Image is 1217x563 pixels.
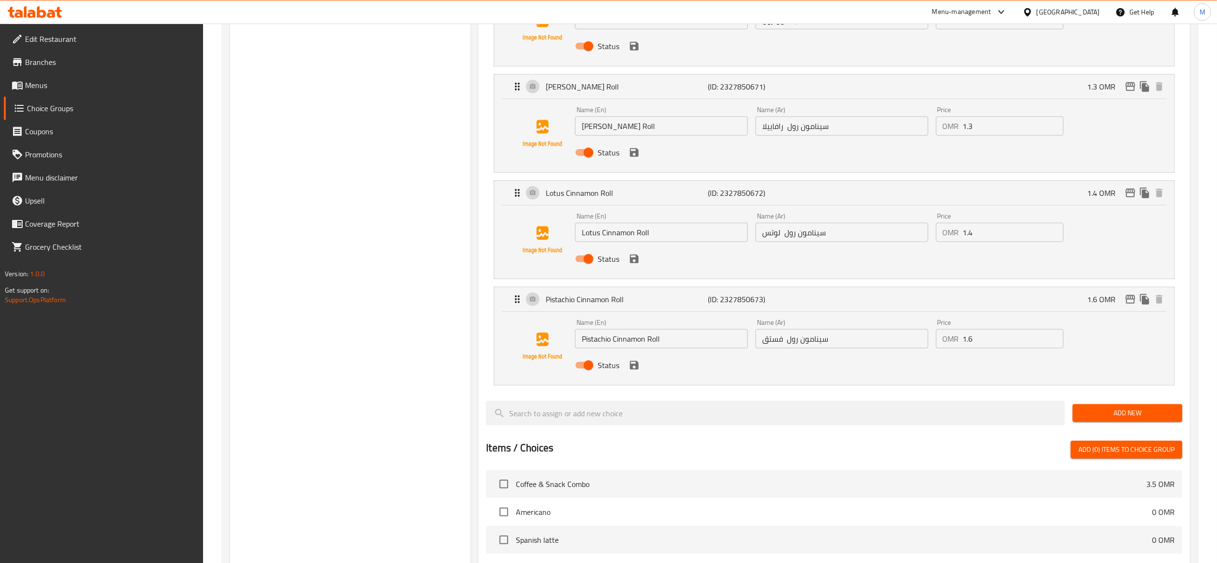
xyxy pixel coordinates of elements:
input: Enter name En [575,116,748,136]
img: Raffaella Cinnamon Roll [512,103,573,165]
input: Please enter price [963,223,1063,242]
span: Get support on: [5,284,49,296]
span: Status [598,359,619,371]
a: Coupons [4,120,203,143]
p: 1.4 OMR [1087,187,1123,199]
div: Expand [494,287,1174,311]
div: Menu-management [932,6,991,18]
p: 0 OMR [1152,534,1175,546]
span: M [1200,7,1205,17]
button: edit [1123,292,1138,307]
button: delete [1152,79,1166,94]
span: Status [598,147,619,158]
div: [GEOGRAPHIC_DATA] [1037,7,1100,17]
img: Pistachio Cinnamon Roll [512,316,573,377]
span: Coverage Report [25,218,195,230]
span: Edit Restaurant [25,33,195,45]
span: Add New [1080,407,1175,419]
span: Upsell [25,195,195,206]
span: 1.0.0 [30,268,45,280]
span: Spanish latte [516,534,1152,546]
span: Choice Groups [27,102,195,114]
span: Branches [25,56,195,68]
button: duplicate [1138,79,1152,94]
input: Enter name Ar [756,223,928,242]
input: Enter name Ar [756,116,928,136]
a: Upsell [4,189,203,212]
button: edit [1123,186,1138,200]
button: save [627,252,641,266]
input: search [486,401,1065,425]
input: Please enter price [963,329,1063,348]
span: Select choice [494,530,514,550]
span: Status [598,40,619,52]
span: Coffee & Snack Combo [516,478,1146,490]
span: Select choice [494,474,514,494]
p: 1.3 OMR [1087,81,1123,92]
span: Menu disclaimer [25,172,195,183]
button: save [627,358,641,372]
a: Edit Restaurant [4,27,203,51]
p: 3.5 OMR [1146,478,1175,490]
p: OMR [943,120,959,132]
p: [PERSON_NAME] Roll [546,81,708,92]
span: Coupons [25,126,195,137]
span: Americano [516,506,1152,518]
p: OMR [943,333,959,345]
span: Grocery Checklist [25,241,195,253]
span: Status [598,253,619,265]
a: Menus [4,74,203,97]
a: Branches [4,51,203,74]
a: Coverage Report [4,212,203,235]
button: Add New [1073,404,1182,422]
a: Support.OpsPlatform [5,294,66,306]
li: ExpandPistachio Cinnamon RollName (En)Name (Ar)PriceOMRStatussave [486,283,1182,389]
span: Version: [5,268,28,280]
li: ExpandLotus Cinnamon RollName (En)Name (Ar)PriceOMRStatussave [486,177,1182,283]
button: duplicate [1138,292,1152,307]
p: (ID: 2327850672) [708,187,816,199]
button: save [627,145,641,160]
a: Grocery Checklist [4,235,203,258]
p: 1.6 OMR [1087,294,1123,305]
button: Add (0) items to choice group [1071,441,1182,459]
button: edit [1123,79,1138,94]
p: Pistachio Cinnamon Roll [546,294,708,305]
span: Menus [25,79,195,91]
div: Expand [494,181,1174,205]
span: Promotions [25,149,195,160]
a: Promotions [4,143,203,166]
img: Lotus Cinnamon Roll [512,209,573,271]
a: Choice Groups [4,97,203,120]
span: Add (0) items to choice group [1078,444,1175,456]
p: OMR [943,14,959,26]
input: Enter name En [575,223,748,242]
li: ExpandRaffaella Cinnamon RollName (En)Name (Ar)PriceOMRStatussave [486,70,1182,177]
p: (ID: 2327850673) [708,294,816,305]
p: OMR [943,227,959,238]
input: Enter name En [575,329,748,348]
button: save [627,39,641,53]
input: Enter name Ar [756,329,928,348]
p: 0 OMR [1152,506,1175,518]
div: Expand [494,75,1174,99]
button: duplicate [1138,186,1152,200]
button: delete [1152,292,1166,307]
input: Please enter price [963,116,1063,136]
span: Select choice [494,502,514,522]
button: delete [1152,186,1166,200]
p: (ID: 2327850671) [708,81,816,92]
p: Lotus Cinnamon Roll [546,187,708,199]
a: Menu disclaimer [4,166,203,189]
h2: Items / Choices [486,441,553,455]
